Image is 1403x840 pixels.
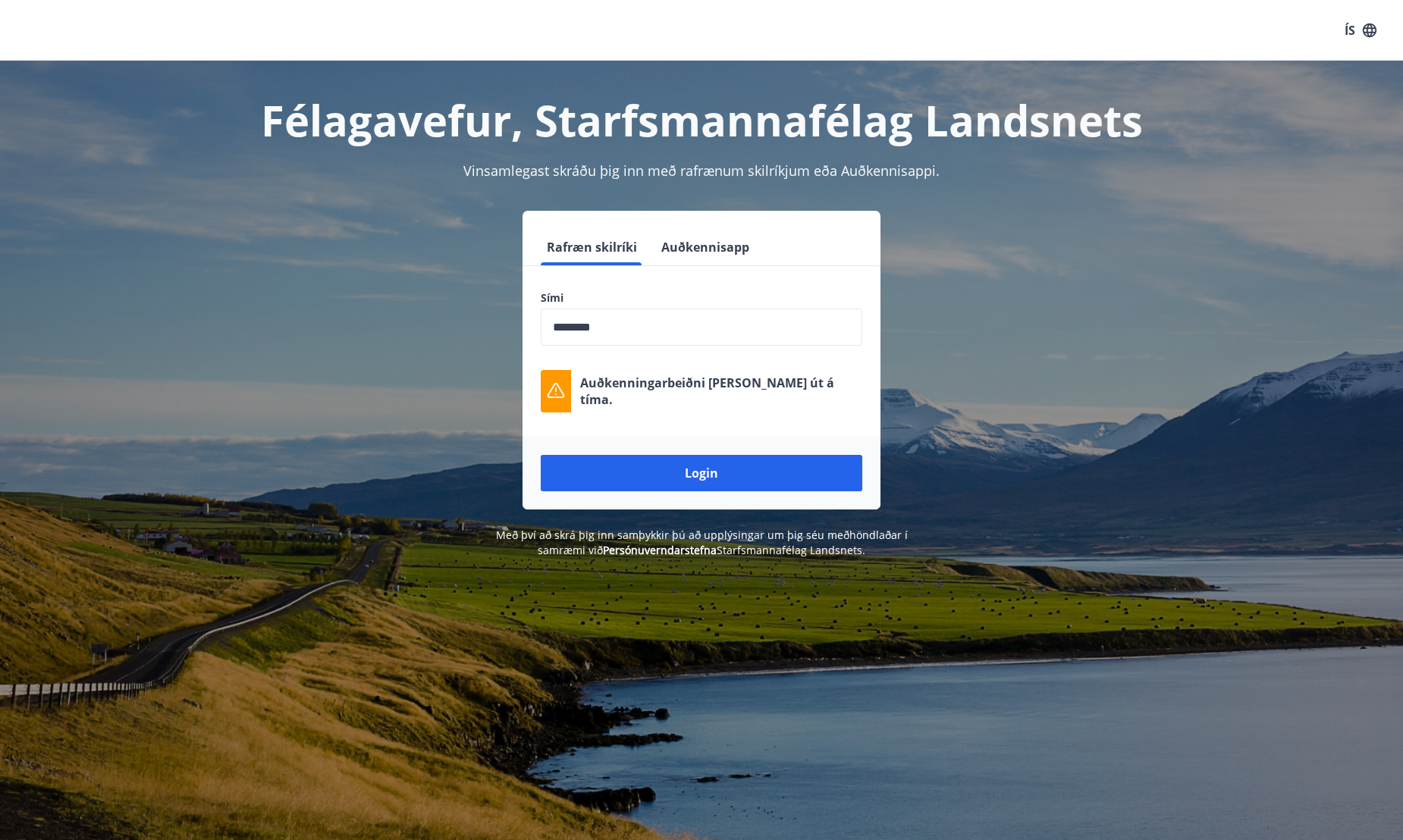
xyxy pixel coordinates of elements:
h1: Félagavefur, Starfsmannafélag Landsnets [174,91,1229,149]
span: Með því að skrá þig inn samþykkir þú að upplýsingar um þig séu meðhöndlaðar í samræmi við Starfsm... [496,528,908,557]
span: Vinsamlegast skráðu þig inn með rafrænum skilríkjum eða Auðkennisappi. [463,161,940,180]
button: Auðkennisapp [655,229,755,265]
a: Persónuverndarstefna [603,543,717,557]
p: Auðkenningarbeiðni [PERSON_NAME] út á tíma. [580,375,862,408]
button: Rafræn skilríki [541,229,643,265]
button: ÍS [1336,17,1385,44]
button: Login [541,455,862,491]
label: Sími [541,290,862,306]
